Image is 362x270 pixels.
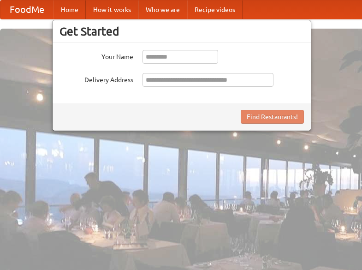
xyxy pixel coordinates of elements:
[241,110,304,124] button: Find Restaurants!
[187,0,243,19] a: Recipe videos
[59,50,133,61] label: Your Name
[0,0,53,19] a: FoodMe
[86,0,138,19] a: How it works
[59,24,304,38] h3: Get Started
[59,73,133,84] label: Delivery Address
[138,0,187,19] a: Who we are
[53,0,86,19] a: Home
